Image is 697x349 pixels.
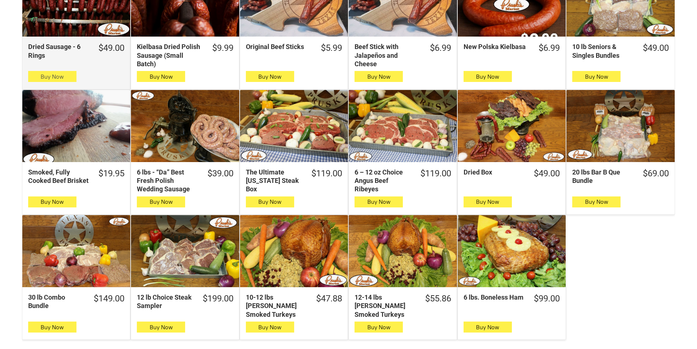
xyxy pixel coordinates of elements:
[311,168,342,179] div: $119.00
[258,198,281,205] span: Buy Now
[572,42,633,60] div: 10 lb Seniors & Singles Bundles
[566,168,674,185] a: $69.0020 lbs Bar B Que Bundle
[539,42,560,54] div: $6.99
[355,322,403,333] button: Buy Now
[41,198,64,205] span: Buy Now
[464,322,512,333] button: Buy Now
[246,196,294,207] button: Buy Now
[150,198,173,205] span: Buy Now
[137,71,185,82] button: Buy Now
[28,71,76,82] button: Buy Now
[349,215,457,287] a: 12-14 lbs Pruski&#39;s Smoked Turkeys
[355,196,403,207] button: Buy Now
[566,90,674,162] a: 20 lbs Bar B Que Bundle
[458,168,566,179] a: $49.00Dried Box
[464,42,529,51] div: New Polska Kielbasa
[94,293,124,304] div: $149.00
[240,293,348,319] a: $47.8810-12 lbs [PERSON_NAME] Smoked Turkeys
[246,42,311,51] div: Original Beef Sticks
[464,71,512,82] button: Buy Now
[240,42,348,54] a: $5.99Original Beef Sticks
[22,42,130,60] a: $49.00Dried Sausage - 6 Rings
[246,168,302,194] div: The Ultimate [US_STATE] Steak Box
[240,215,348,287] a: 10-12 lbs Pruski&#39;s Smoked Turkeys
[355,42,420,68] div: Beef Stick with Jalapeños and Cheese
[534,168,560,179] div: $49.00
[246,322,294,333] button: Buy Now
[137,293,193,310] div: 12 lb Choice Steak Sampler
[258,324,281,331] span: Buy Now
[349,168,457,194] a: $119.006 – 12 oz Choice Angus Beef Ribeyes
[566,42,674,60] a: $49.0010 lb Seniors & Singles Bundles
[534,293,560,304] div: $99.00
[367,73,390,80] span: Buy Now
[150,324,173,331] span: Buy Now
[137,168,198,194] div: 6 lbs - “Da” Best Fresh Polish Wedding Sausage
[28,322,76,333] button: Buy Now
[585,198,608,205] span: Buy Now
[355,168,411,194] div: 6 – 12 oz Choice Angus Beef Ribeyes
[458,215,566,287] a: 6 lbs. Boneless Ham
[41,324,64,331] span: Buy Now
[28,42,89,60] div: Dried Sausage - 6 Rings
[131,215,239,287] a: 12 lb Choice Steak Sampler
[420,168,451,179] div: $119.00
[131,90,239,162] a: 6 lbs - “Da” Best Fresh Polish Wedding Sausage
[137,322,185,333] button: Buy Now
[203,293,233,304] div: $199.00
[22,168,130,185] a: $19.95Smoked, Fully Cooked Beef Brisket
[246,293,307,319] div: 10-12 lbs [PERSON_NAME] Smoked Turkeys
[367,324,390,331] span: Buy Now
[585,73,608,80] span: Buy Now
[321,42,342,54] div: $5.99
[425,293,451,304] div: $55.86
[98,42,124,54] div: $49.00
[131,293,239,310] a: $199.0012 lb Choice Steak Sampler
[476,73,499,80] span: Buy Now
[349,90,457,162] a: 6 – 12 oz Choice Angus Beef Ribeyes
[476,324,499,331] span: Buy Now
[476,198,499,205] span: Buy Now
[572,196,621,207] button: Buy Now
[22,293,130,310] a: $149.0030 lb Combo Bundle
[207,168,233,179] div: $39.00
[22,90,130,162] a: Smoked, Fully Cooked Beef Brisket
[458,90,566,162] a: Dried Box
[258,73,281,80] span: Buy Now
[212,42,233,54] div: $9.99
[572,71,621,82] button: Buy Now
[240,90,348,162] a: The Ultimate Texas Steak Box
[464,196,512,207] button: Buy Now
[240,168,348,194] a: $119.00The Ultimate [US_STATE] Steak Box
[150,73,173,80] span: Buy Now
[131,42,239,68] a: $9.99Kielbasa Dried Polish Sausage (Small Batch)
[28,293,84,310] div: 30 lb Combo Bundle
[22,215,130,287] a: 30 lb Combo Bundle
[28,168,89,185] div: Smoked, Fully Cooked Beef Brisket
[246,71,294,82] button: Buy Now
[98,168,124,179] div: $19.95
[572,168,633,185] div: 20 lbs Bar B Que Bundle
[349,293,457,319] a: $55.8612-14 lbs [PERSON_NAME] Smoked Turkeys
[355,71,403,82] button: Buy Now
[430,42,451,54] div: $6.99
[464,168,524,176] div: Dried Box
[137,42,202,68] div: Kielbasa Dried Polish Sausage (Small Batch)
[643,168,669,179] div: $69.00
[464,293,524,301] div: 6 lbs. Boneless Ham
[316,293,342,304] div: $47.88
[137,196,185,207] button: Buy Now
[458,42,566,54] a: $6.99New Polska Kielbasa
[41,73,64,80] span: Buy Now
[367,198,390,205] span: Buy Now
[349,42,457,68] a: $6.99Beef Stick with Jalapeños and Cheese
[28,196,76,207] button: Buy Now
[131,168,239,194] a: $39.006 lbs - “Da” Best Fresh Polish Wedding Sausage
[355,293,415,319] div: 12-14 lbs [PERSON_NAME] Smoked Turkeys
[643,42,669,54] div: $49.00
[458,293,566,304] a: $99.006 lbs. Boneless Ham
